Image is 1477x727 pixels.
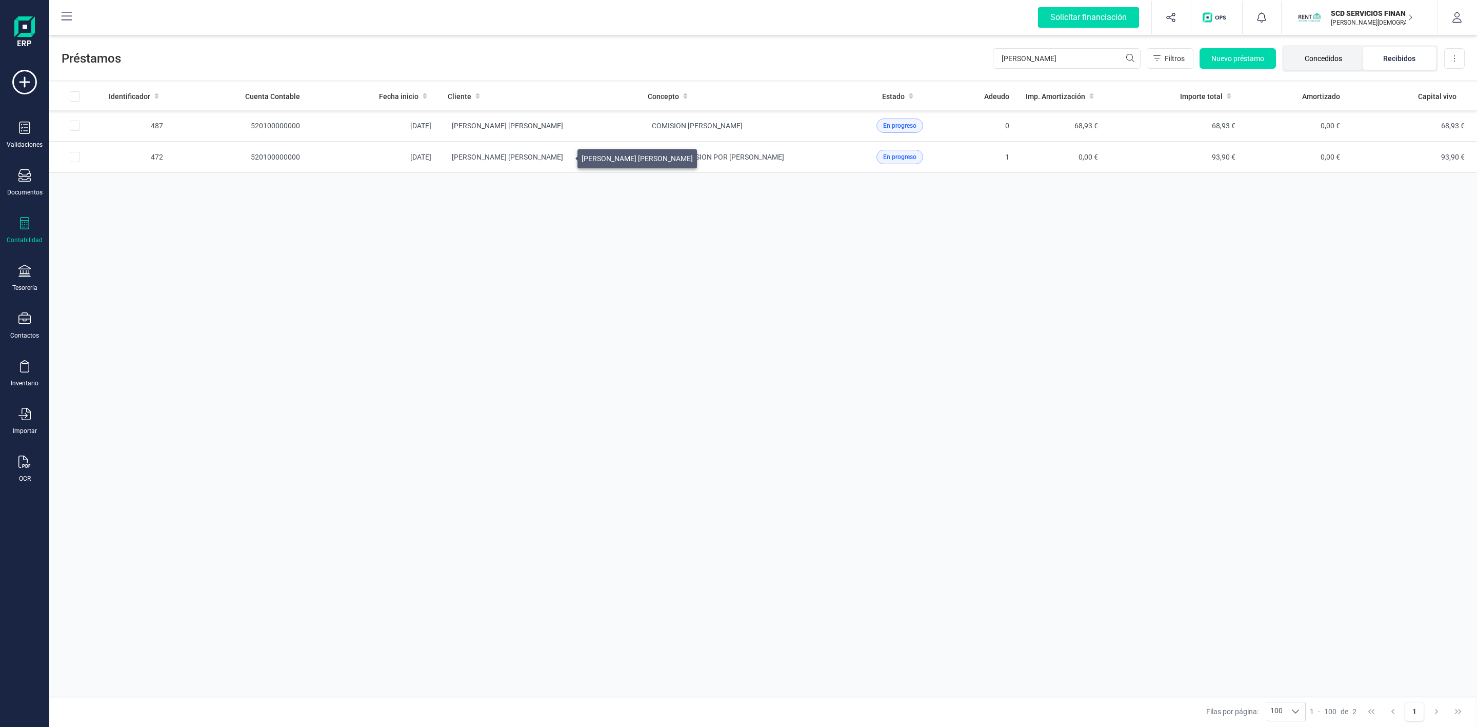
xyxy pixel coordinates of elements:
[882,91,905,102] span: Estado
[7,236,43,244] div: Contabilidad
[1341,706,1348,717] span: de
[10,331,39,340] div: Contactos
[1200,48,1276,69] button: Nuevo préstamo
[70,121,80,131] div: Row Selected bd2226ef-3117-4fb5-958e-c86332e0ad67
[452,153,563,161] span: [PERSON_NAME] [PERSON_NAME]
[1362,702,1381,721] button: First Page
[1331,8,1413,18] p: SCD SERVICIOS FINANCIEROS SL
[1017,142,1106,173] td: 0,00 €
[1106,110,1244,142] td: 68,93 €
[308,110,440,142] td: [DATE]
[1026,91,1085,102] span: Imp. Amortización
[13,427,37,435] div: Importar
[1298,6,1321,29] img: SC
[308,142,440,173] td: [DATE]
[109,91,150,102] span: Identificador
[171,142,308,173] td: 520100000000
[1244,142,1348,173] td: 0,00 €
[1352,706,1356,717] span: 2
[70,152,80,162] div: Row Selected baa5f7c2-4811-4176-b608-6fc9479170d0
[70,91,80,102] div: All items unselected
[1427,702,1446,721] button: Next Page
[1203,12,1230,23] img: Logo de OPS
[1165,53,1185,64] span: Filtros
[1026,1,1151,34] button: Solicitar financiación
[171,110,308,142] td: 520100000000
[452,122,563,130] span: [PERSON_NAME] [PERSON_NAME]
[1348,110,1477,142] td: 68,93 €
[984,91,1009,102] span: Adeudo
[101,110,171,142] td: 487
[7,188,43,197] div: Documentos
[1302,91,1340,102] span: Amortizado
[1196,1,1236,34] button: Logo de OPS
[1147,48,1193,69] button: Filtros
[648,91,679,102] span: Concepto
[11,379,38,387] div: Inventario
[1206,702,1306,721] div: Filas por página:
[883,121,916,130] span: En progreso
[1324,706,1336,717] span: 100
[577,149,697,168] div: [PERSON_NAME] [PERSON_NAME]
[245,91,300,102] span: Cuenta Contable
[1363,47,1436,70] li: Recibidos
[1448,702,1468,721] button: Last Page
[961,142,1017,173] td: 1
[961,110,1017,142] td: 0
[1017,110,1106,142] td: 68,93 €
[19,475,31,483] div: OCR
[1106,142,1244,173] td: 93,90 €
[1418,91,1456,102] span: Capital vivo
[1180,91,1223,102] span: Importe total
[1383,702,1403,721] button: Previous Page
[1284,47,1363,70] li: Concedidos
[7,141,43,149] div: Validaciones
[1348,142,1477,173] td: 93,90 €
[62,50,993,67] span: Préstamos
[1038,7,1139,28] div: Solicitar financiación
[448,91,471,102] span: Cliente
[1310,706,1356,717] div: -
[652,122,743,130] span: COMISION [PERSON_NAME]
[652,153,784,161] span: COBRO COMISION POR [PERSON_NAME]
[1244,110,1348,142] td: 0,00 €
[1405,702,1424,721] button: Page 1
[101,142,171,173] td: 472
[993,48,1141,69] input: Buscar...
[1310,706,1314,717] span: 1
[1211,53,1264,64] span: Nuevo préstamo
[12,284,37,292] div: Tesorería
[1331,18,1413,27] p: [PERSON_NAME][DEMOGRAPHIC_DATA][DEMOGRAPHIC_DATA]
[379,91,418,102] span: Fecha inicio
[14,16,35,49] img: Logo Finanedi
[1267,702,1286,721] span: 100
[1294,1,1425,34] button: SCSCD SERVICIOS FINANCIEROS SL[PERSON_NAME][DEMOGRAPHIC_DATA][DEMOGRAPHIC_DATA]
[883,152,916,162] span: En progreso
